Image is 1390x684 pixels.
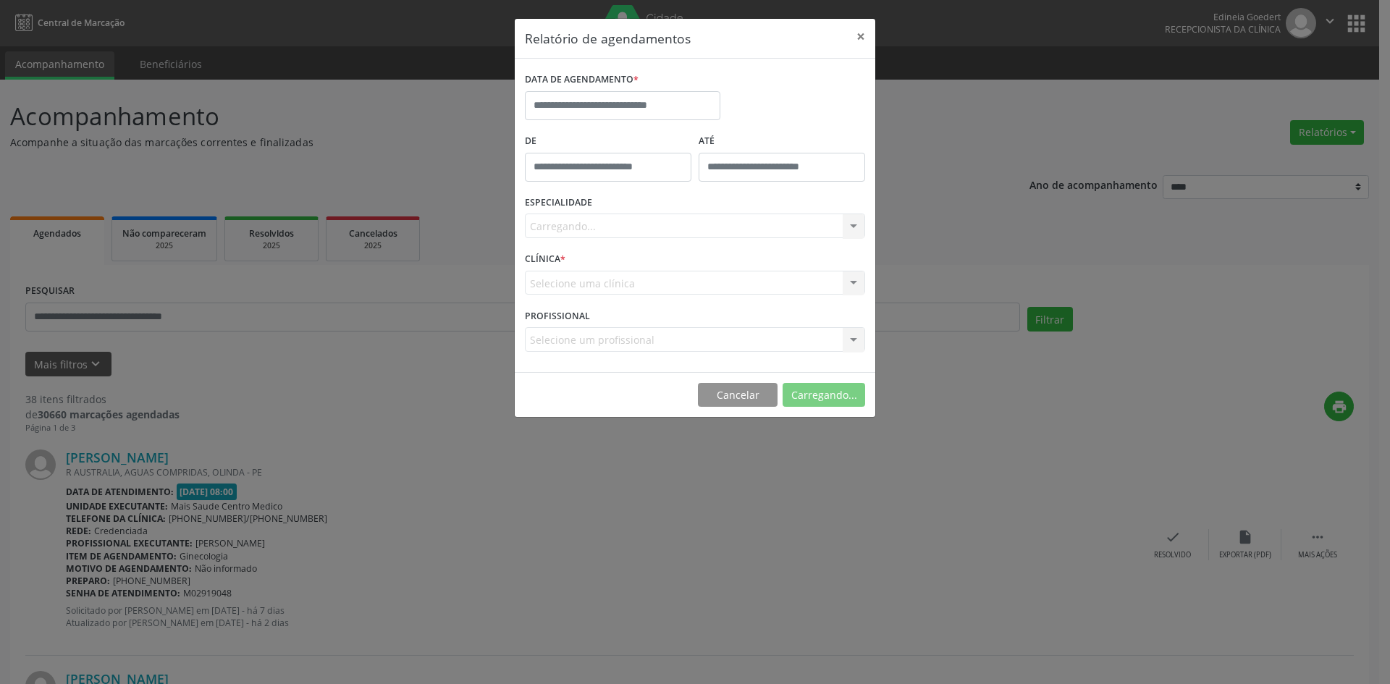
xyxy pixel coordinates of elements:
label: CLÍNICA [525,248,565,271]
button: Close [846,19,875,54]
h5: Relatório de agendamentos [525,29,691,48]
label: De [525,130,691,153]
label: PROFISSIONAL [525,305,590,327]
label: DATA DE AGENDAMENTO [525,69,639,91]
label: ATÉ [699,130,865,153]
button: Cancelar [698,383,778,408]
label: ESPECIALIDADE [525,192,592,214]
button: Carregando... [783,383,865,408]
